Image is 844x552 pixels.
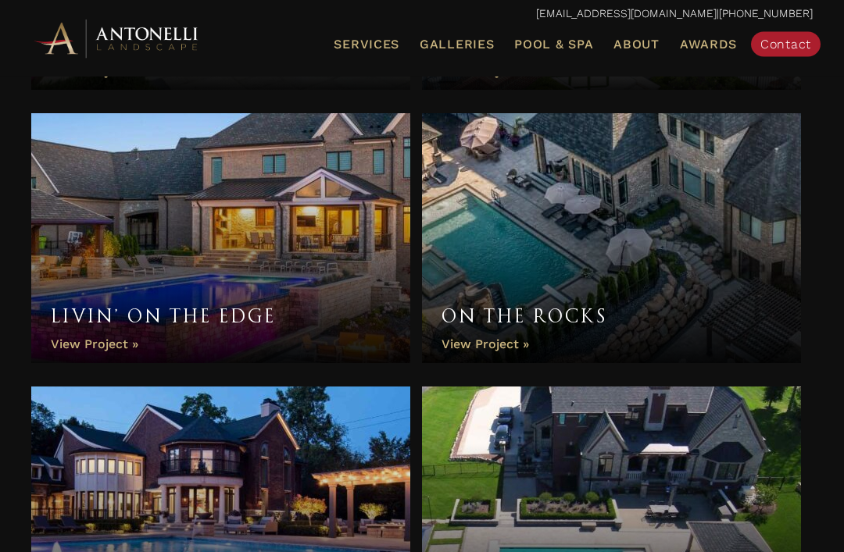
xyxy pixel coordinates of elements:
span: Awards [680,37,737,52]
span: About [613,38,660,51]
a: Galleries [413,34,500,55]
span: Contact [760,37,811,52]
a: Contact [751,32,821,57]
a: Awards [674,34,743,55]
span: Services [334,38,399,51]
a: Pool & Spa [508,34,599,55]
a: [EMAIL_ADDRESS][DOMAIN_NAME] [536,7,717,20]
span: Pool & Spa [514,37,593,52]
img: Antonelli Horizontal Logo [31,17,203,60]
span: Galleries [420,37,494,52]
a: About [607,34,666,55]
p: | [31,4,813,24]
a: Services [327,34,406,55]
a: [PHONE_NUMBER] [719,7,813,20]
